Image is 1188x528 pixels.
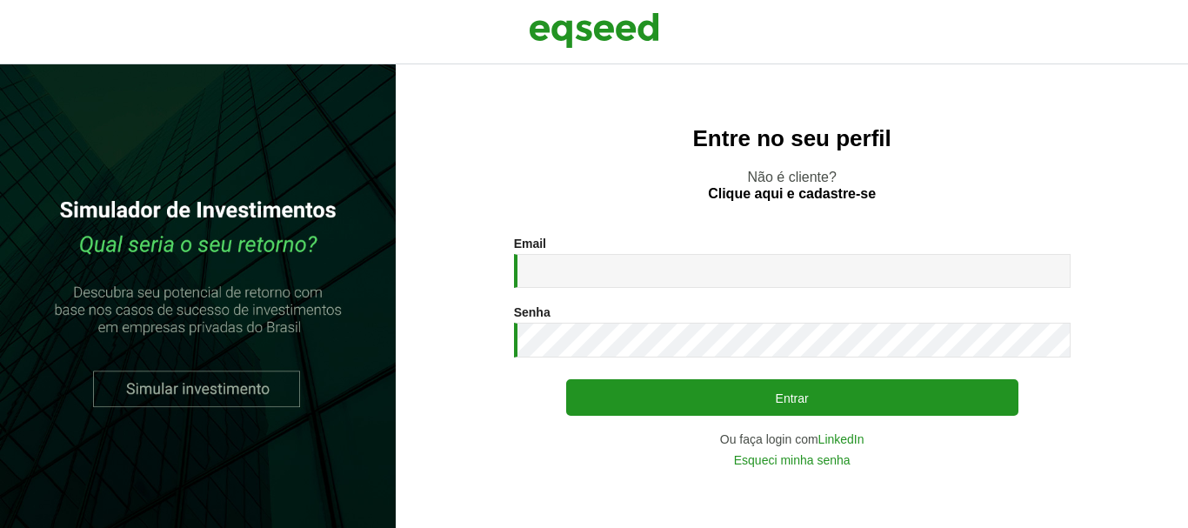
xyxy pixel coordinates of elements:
[529,9,659,52] img: EqSeed Logo
[708,187,876,201] a: Clique aqui e cadastre-se
[514,306,551,318] label: Senha
[734,454,851,466] a: Esqueci minha senha
[818,433,864,445] a: LinkedIn
[514,433,1071,445] div: Ou faça login com
[566,379,1018,416] button: Entrar
[514,237,546,250] label: Email
[430,126,1153,151] h2: Entre no seu perfil
[430,169,1153,202] p: Não é cliente?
